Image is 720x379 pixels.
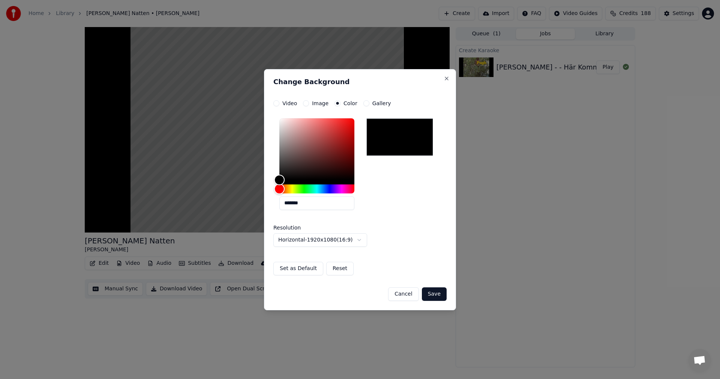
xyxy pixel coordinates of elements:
[326,262,354,275] button: Reset
[312,101,328,106] label: Image
[279,184,354,193] div: Hue
[372,101,391,106] label: Gallery
[343,101,357,106] label: Color
[279,118,354,180] div: Color
[273,225,348,230] label: Resolution
[273,262,323,275] button: Set as Default
[282,101,297,106] label: Video
[422,287,447,301] button: Save
[273,79,447,85] h2: Change Background
[388,287,418,301] button: Cancel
